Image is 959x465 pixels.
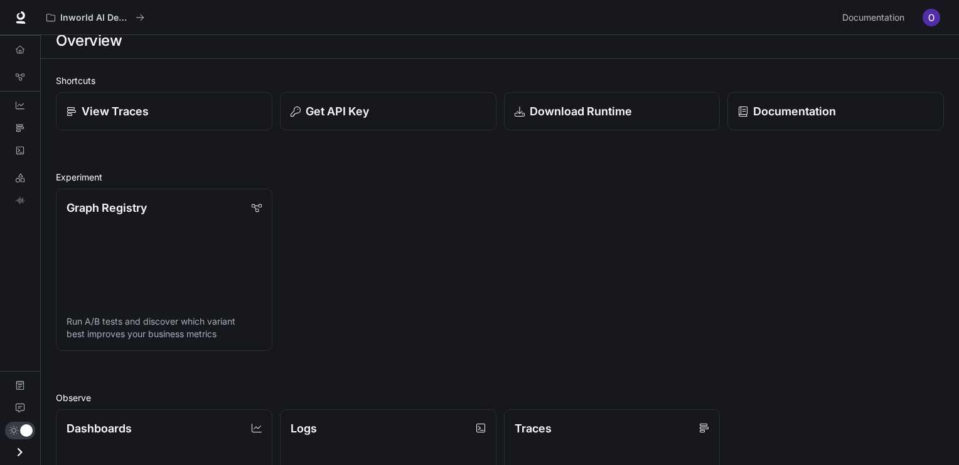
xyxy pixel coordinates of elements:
a: Graph Registry [5,67,35,87]
a: Overview [5,39,35,60]
p: Download Runtime [530,103,632,120]
p: Logs [291,420,317,437]
span: Dark mode toggle [20,423,33,437]
a: LLM Playground [5,168,35,188]
a: Documentation [727,92,944,130]
p: Run A/B tests and discover which variant best improves your business metrics [67,315,262,340]
a: Logs [5,140,35,160]
a: Documentation [837,5,914,30]
a: TTS Playground [5,191,35,211]
h2: Shortcuts [56,74,944,87]
a: Dashboards [5,95,35,115]
img: User avatar [923,9,940,26]
button: User avatar [919,5,944,30]
p: View Traces [82,103,149,120]
a: Feedback [5,398,35,418]
a: Documentation [5,375,35,395]
p: Dashboards [67,420,132,437]
a: Graph RegistryRun A/B tests and discover which variant best improves your business metrics [56,189,272,351]
h2: Experiment [56,170,944,184]
p: Inworld AI Demos [60,13,131,23]
button: Open drawer [6,439,34,465]
button: All workspaces [41,5,150,30]
a: Traces [5,118,35,138]
h2: Observe [56,391,944,404]
p: Get API Key [306,103,369,120]
a: Download Runtime [504,92,721,130]
h1: Overview [56,28,122,53]
button: Get API Key [280,92,496,130]
a: View Traces [56,92,272,130]
span: Documentation [842,10,904,26]
p: Documentation [753,103,836,120]
p: Graph Registry [67,199,147,216]
p: Traces [515,420,552,437]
